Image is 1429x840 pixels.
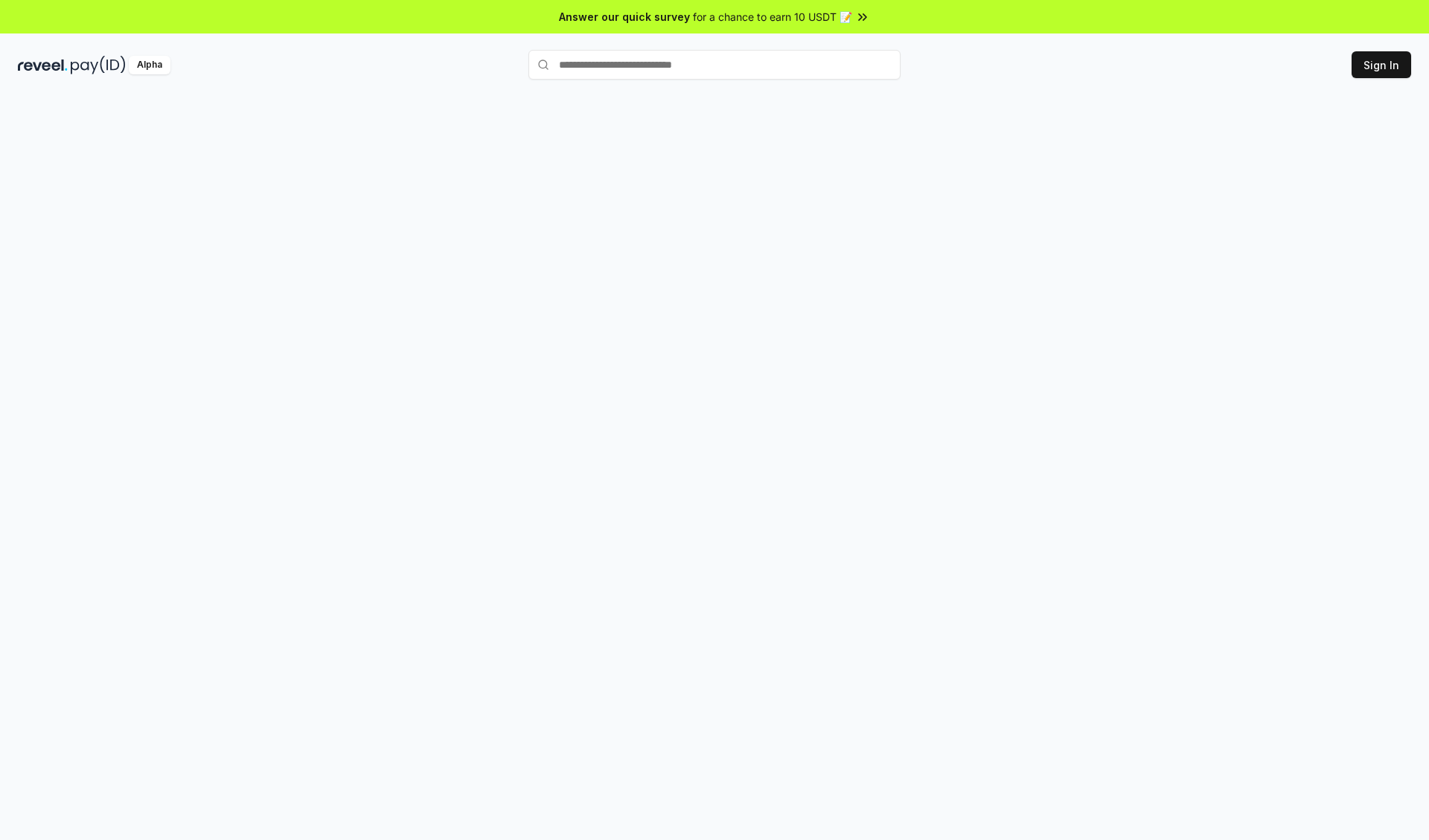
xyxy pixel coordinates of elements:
img: reveel_dark [18,56,68,74]
div: Alpha [129,56,170,74]
button: Sign In [1352,51,1411,78]
img: pay_id [71,56,126,74]
span: Answer our quick survey [559,9,690,25]
span: for a chance to earn 10 USDT 📝 [693,9,852,25]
